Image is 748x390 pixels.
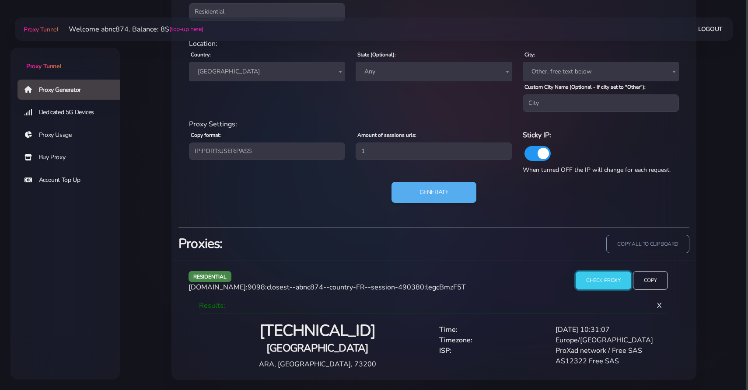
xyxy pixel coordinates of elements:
[10,48,120,71] a: Proxy Tunnel
[434,324,550,335] div: Time:
[259,359,376,369] span: ARA, [GEOGRAPHIC_DATA], 73200
[206,321,429,341] h2: [TECHNICAL_ID]
[189,62,345,81] span: France
[576,272,631,289] input: Check Proxy
[199,301,225,310] span: Results:
[189,282,466,292] span: [DOMAIN_NAME]:9098:closest--abnc874--country-FR--session-490380:legcBmzF5T
[17,170,127,190] a: Account Top Up
[698,21,723,37] a: Logout
[184,38,684,49] div: Location:
[17,125,127,145] a: Proxy Usage
[633,271,668,290] input: Copy
[361,66,507,78] span: Any
[206,341,429,355] h4: [GEOGRAPHIC_DATA]
[528,66,674,78] span: Other, free text below
[434,345,550,356] div: ISP:
[550,356,667,366] div: AS12322 Free SAS
[650,294,669,317] span: X
[191,51,211,59] label: Country:
[523,166,671,174] span: When turned OFF the IP will change for each request.
[58,24,203,35] li: Welcome abnc874. Balance: 8$
[178,235,429,253] h3: Proxies:
[17,147,127,167] a: Buy Proxy
[17,102,127,122] a: Dedicated 5G Devices
[606,235,689,254] input: copy all to clipboard
[523,94,679,112] input: City
[434,335,550,345] div: Timezone:
[524,83,646,91] label: Custom City Name (Optional - If city set to "Other"):
[523,62,679,81] span: Other, free text below
[391,182,477,203] button: Generate
[357,51,396,59] label: State (Optional):
[17,80,127,100] a: Proxy Generator
[191,131,221,139] label: Copy format:
[357,131,416,139] label: Amount of sessions urls:
[524,51,535,59] label: City:
[550,345,667,356] div: ProXad network / Free SAS
[356,62,512,81] span: Any
[523,129,679,141] h6: Sticky IP:
[24,25,58,34] span: Proxy Tunnel
[184,119,684,129] div: Proxy Settings:
[194,66,340,78] span: France
[169,24,203,34] a: (top-up here)
[550,324,667,335] div: [DATE] 10:31:07
[550,335,667,345] div: Europe/[GEOGRAPHIC_DATA]
[22,22,58,36] a: Proxy Tunnel
[189,271,231,282] span: residential
[706,348,737,379] iframe: Webchat Widget
[26,62,61,70] span: Proxy Tunnel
